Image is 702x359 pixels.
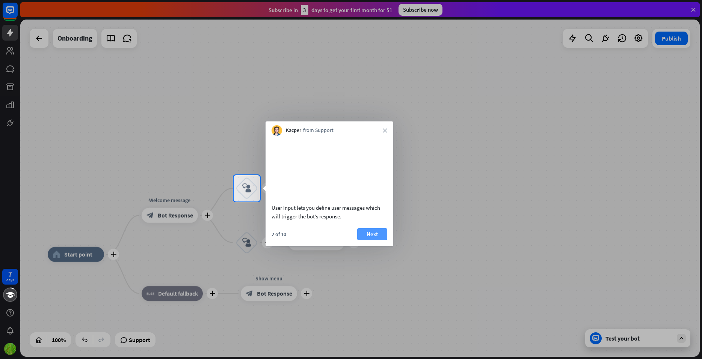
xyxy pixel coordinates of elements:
i: close [383,128,387,133]
span: from Support [303,127,334,134]
button: Open LiveChat chat widget [6,3,29,26]
div: User Input lets you define user messages which will trigger the bot’s response. [272,203,387,221]
div: 2 of 10 [272,231,286,238]
button: Next [357,228,387,240]
span: Kacper [286,127,301,134]
i: block_user_input [242,184,251,193]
